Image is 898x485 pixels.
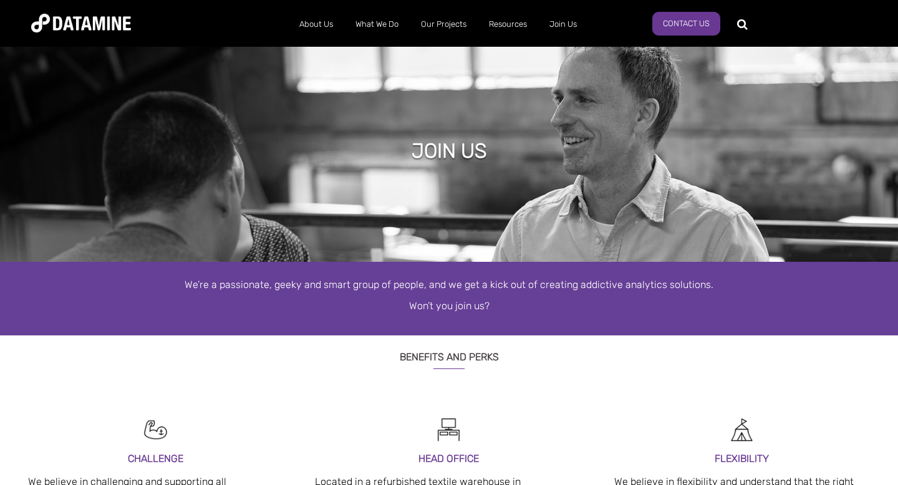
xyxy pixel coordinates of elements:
[94,335,804,369] h3: Benefits and Perks
[288,8,344,41] a: About Us
[142,416,170,444] img: Recruitment
[31,14,131,32] img: Datamine
[614,450,870,467] h3: FLEXIBILITY
[652,12,720,36] a: Contact Us
[28,450,284,467] h3: CHALLENGE
[410,8,478,41] a: Our Projects
[435,416,463,444] img: Recruitment
[94,277,804,292] p: We’re a passionate, geeky and smart group of people, and we get a kick out of creating addictive ...
[315,450,583,467] h3: HEAD OFFICE
[412,137,487,165] h1: Join Us
[728,416,756,444] img: Recruitment
[478,8,538,41] a: Resources
[344,8,410,41] a: What We Do
[538,8,588,41] a: Join Us
[94,299,804,314] p: Won’t you join us?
